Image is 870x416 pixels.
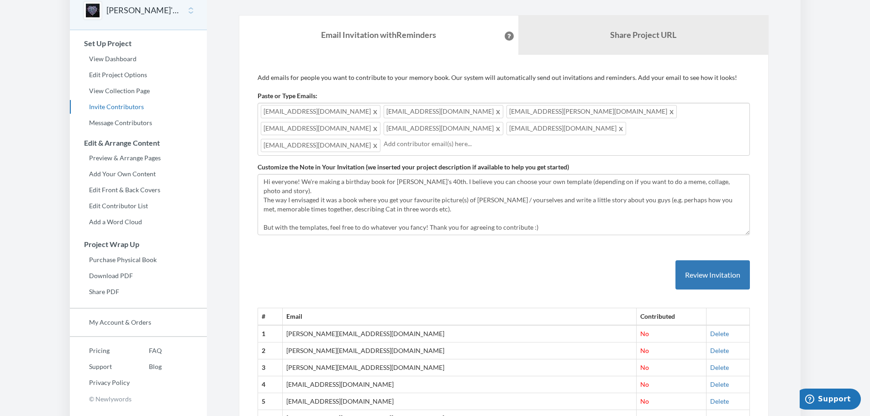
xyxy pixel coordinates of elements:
span: [EMAIL_ADDRESS][DOMAIN_NAME] [384,105,503,118]
h3: Edit & Arrange Content [70,139,207,147]
a: FAQ [130,344,162,358]
a: Support [70,360,130,374]
iframe: Opens a widget where you can chat to one of our agents [800,389,861,411]
label: Paste or Type Emails: [258,91,317,100]
th: Email [282,308,637,325]
th: 4 [258,376,282,393]
a: Edit Contributor List [70,199,207,213]
th: Contributed [637,308,706,325]
th: # [258,308,282,325]
label: Customize the Note in Your Invitation (we inserted your project description if available to help ... [258,163,569,172]
th: 5 [258,393,282,410]
a: Edit Project Options [70,68,207,82]
span: [EMAIL_ADDRESS][PERSON_NAME][DOMAIN_NAME] [506,105,677,118]
p: Add emails for people you want to contribute to your memory book. Our system will automatically s... [258,73,750,82]
a: Message Contributors [70,116,207,130]
span: No [640,363,649,371]
input: Add contributor email(s) here... [384,139,747,149]
a: Purchase Physical Book [70,253,207,267]
a: Delete [710,347,729,354]
a: Add Your Own Content [70,167,207,181]
span: No [640,330,649,337]
textarea: Hi everyone! We're making a birthday book for [PERSON_NAME]'s 40th. I believe you can choose your... [258,174,750,235]
td: [PERSON_NAME][EMAIL_ADDRESS][DOMAIN_NAME] [282,359,637,376]
td: [EMAIL_ADDRESS][DOMAIN_NAME] [282,376,637,393]
td: [EMAIL_ADDRESS][DOMAIN_NAME] [282,393,637,410]
span: [EMAIL_ADDRESS][DOMAIN_NAME] [261,139,380,152]
span: No [640,347,649,354]
th: 3 [258,359,282,376]
td: [PERSON_NAME][EMAIL_ADDRESS][DOMAIN_NAME] [282,325,637,342]
h3: Project Wrap Up [70,240,207,248]
a: Delete [710,380,729,388]
button: Review Invitation [675,260,750,290]
a: Privacy Policy [70,376,130,390]
a: Share PDF [70,285,207,299]
a: Pricing [70,344,130,358]
span: [EMAIL_ADDRESS][DOMAIN_NAME] [506,122,626,135]
button: [PERSON_NAME]'s 40th [106,5,180,16]
a: Blog [130,360,162,374]
h3: Set Up Project [70,39,207,47]
a: Download PDF [70,269,207,283]
span: No [640,397,649,405]
span: [EMAIL_ADDRESS][DOMAIN_NAME] [261,122,380,135]
strong: Email Invitation with Reminders [321,30,436,40]
a: View Collection Page [70,84,207,98]
a: My Account & Orders [70,316,207,329]
td: [PERSON_NAME][EMAIL_ADDRESS][DOMAIN_NAME] [282,342,637,359]
span: [EMAIL_ADDRESS][DOMAIN_NAME] [261,105,380,118]
th: 2 [258,342,282,359]
a: Delete [710,397,729,405]
span: [EMAIL_ADDRESS][DOMAIN_NAME] [384,122,503,135]
b: Share Project URL [610,30,676,40]
a: Delete [710,330,729,337]
a: Add a Word Cloud [70,215,207,229]
a: View Dashboard [70,52,207,66]
a: Delete [710,363,729,371]
a: Edit Front & Back Covers [70,183,207,197]
a: Preview & Arrange Pages [70,151,207,165]
a: Invite Contributors [70,100,207,114]
p: © Newlywords [70,392,207,406]
span: No [640,380,649,388]
th: 1 [258,325,282,342]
